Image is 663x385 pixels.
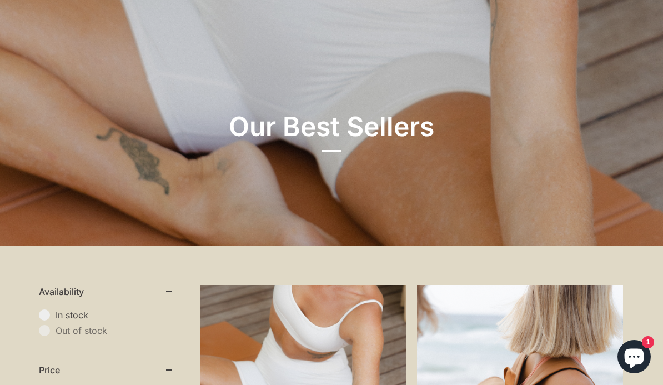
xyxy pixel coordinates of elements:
[39,274,172,309] summary: Availability
[56,325,172,336] span: Out of stock
[56,309,172,321] span: In stock
[614,340,654,376] inbox-online-store-chat: Shopify online store chat
[134,110,529,152] h1: Our Best Sellers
